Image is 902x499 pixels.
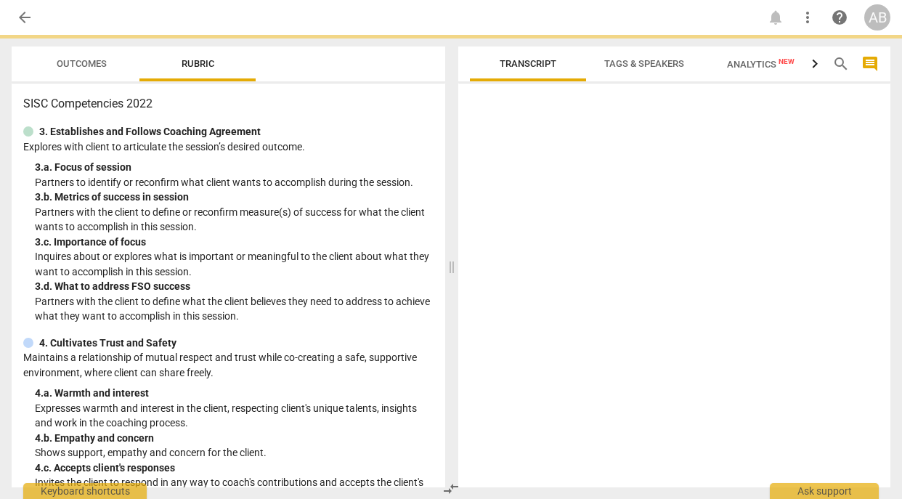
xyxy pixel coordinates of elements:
[831,9,848,26] span: help
[23,139,434,155] p: Explores with client to articulate the session’s desired outcome.
[23,350,434,380] p: Maintains a relationship of mutual respect and trust while co-creating a safe, supportive environ...
[39,336,176,351] p: 4. Cultivates Trust and Safety
[39,124,261,139] p: 3. Establishes and Follows Coaching Agreement
[35,445,434,461] p: Shows support, empathy and concern for the client.
[35,205,434,235] p: Partners with the client to define or reconfirm measure(s) of success for what the client wants t...
[35,431,434,446] div: 4. b. Empathy and concern
[23,483,147,499] div: Keyboard shortcuts
[829,52,853,76] button: Search
[799,9,816,26] span: more_vert
[770,483,879,499] div: Ask support
[57,58,107,69] span: Outcomes
[604,58,684,69] span: Tags & Speakers
[826,4,853,31] a: Help
[35,279,434,294] div: 3. d. What to address FSO success
[35,160,434,175] div: 3. a. Focus of session
[35,386,434,401] div: 4. a. Warmth and interest
[23,95,434,113] h3: SISC Competencies 2022
[35,175,434,190] p: Partners to identify or reconfirm what client wants to accomplish during the session.
[500,58,556,69] span: Transcript
[35,235,434,250] div: 3. c. Importance of focus
[858,52,882,76] button: Show/Hide comments
[727,59,795,70] span: Analytics
[832,55,850,73] span: search
[861,55,879,73] span: comment
[779,57,795,65] span: New
[35,401,434,431] p: Expresses warmth and interest in the client, respecting client's unique talents, insights and wor...
[864,4,890,31] button: AB
[16,9,33,26] span: arrow_back
[35,249,434,279] p: Inquires about or explores what is important or meaningful to the client about what they want to ...
[35,190,434,205] div: 3. b. Metrics of success in session
[35,294,434,324] p: Partners with the client to define what the client believes they need to address to achieve what ...
[442,480,460,498] span: compare_arrows
[35,461,434,476] div: 4. c. Accepts client's responses
[182,58,214,69] span: Rubric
